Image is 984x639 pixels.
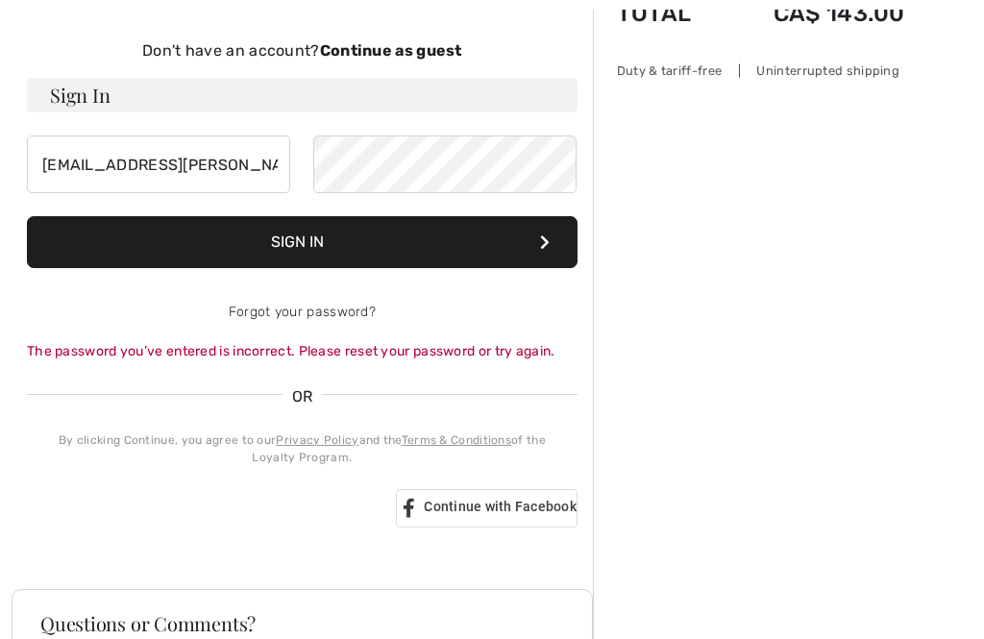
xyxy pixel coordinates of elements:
[27,135,290,193] input: E-mail
[424,499,577,514] span: Continue with Facebook
[17,487,390,529] iframe: Sign in with Google Button
[320,41,462,60] strong: Continue as guest
[396,489,578,528] a: Continue with Facebook
[27,431,578,466] div: By clicking Continue, you agree to our and the of the Loyalty Program.
[229,304,376,320] a: Forgot your password?
[276,433,358,447] a: Privacy Policy
[27,487,381,529] div: Sign in with Google. Opens in new tab
[617,61,905,80] div: Duty & tariff-free | Uninterrupted shipping
[27,39,578,62] div: Don't have an account?
[283,385,323,408] span: OR
[27,78,578,112] h3: Sign In
[27,341,578,361] div: The password you’ve entered is incorrect. Please reset your password or try again.
[27,216,578,268] button: Sign In
[40,614,564,633] h3: Questions or Comments?
[402,433,511,447] a: Terms & Conditions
